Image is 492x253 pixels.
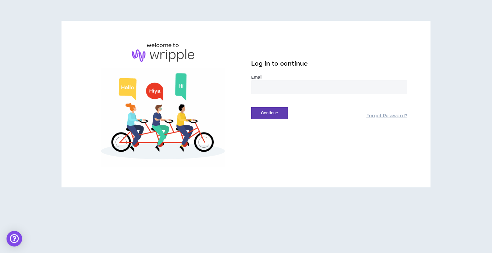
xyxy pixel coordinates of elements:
label: Email [251,74,407,80]
span: Log in to continue [251,60,308,68]
div: Open Intercom Messenger [7,231,22,247]
img: logo-brand.png [132,49,194,62]
a: Forgot Password? [366,113,407,119]
img: Welcome to Wripple [85,68,241,167]
button: Continue [251,107,288,119]
h6: welcome to [147,42,179,49]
